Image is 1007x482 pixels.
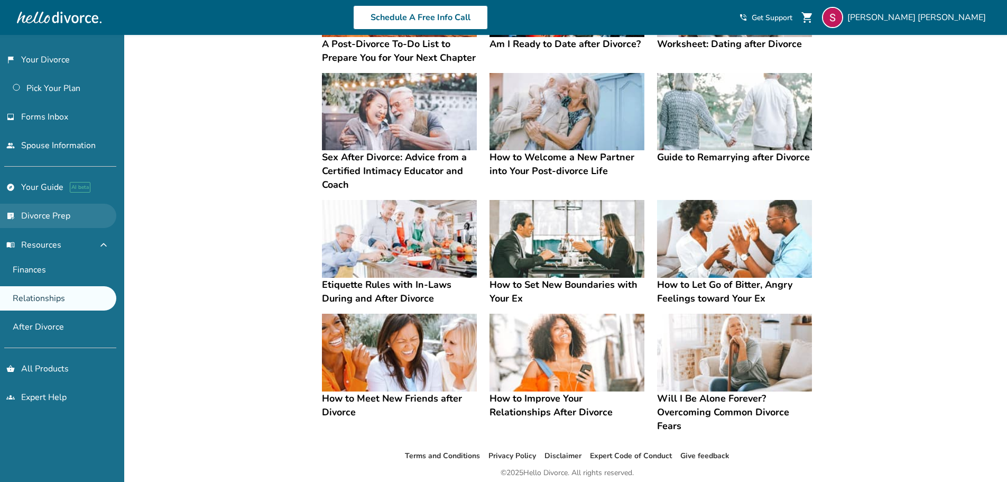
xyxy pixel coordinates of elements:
span: expand_less [97,239,110,251]
span: phone_in_talk [739,13,747,22]
a: Sex After Divorce: Advice from a Certified Intimacy Educator and CoachSex After Divorce: Advice f... [322,73,477,192]
h4: Guide to Remarrying after Divorce [657,150,812,164]
a: How to Meet New Friends after DivorceHow to Meet New Friends after Divorce [322,314,477,419]
h4: Am I Ready to Date after Divorce? [489,37,644,51]
a: Guide to Remarrying after DivorceGuide to Remarrying after Divorce [657,73,812,165]
span: Forms Inbox [21,111,68,123]
a: Privacy Policy [488,451,536,461]
h4: Etiquette Rules with In-Laws During and After Divorce [322,278,477,305]
a: Etiquette Rules with In-Laws During and After DivorceEtiquette Rules with In-Laws During and Afte... [322,200,477,305]
span: groups [6,393,15,402]
li: Disclaimer [544,450,581,462]
span: [PERSON_NAME] [PERSON_NAME] [847,12,990,23]
h4: How to Let Go of Bitter, Angry Feelings toward Your Ex [657,278,812,305]
span: list_alt_check [6,212,15,220]
img: Will I Be Alone Forever? Overcoming Common Divorce Fears [657,314,812,392]
span: people [6,141,15,150]
span: shopping_cart [801,11,814,24]
img: How to Set New Boundaries with Your Ex [489,200,644,278]
a: Terms and Conditions [405,451,480,461]
h4: How to Set New Boundaries with Your Ex [489,278,644,305]
a: Expert Code of Conduct [590,451,672,461]
h4: Sex After Divorce: Advice from a Certified Intimacy Educator and Coach [322,150,477,192]
span: inbox [6,113,15,121]
span: flag_2 [6,56,15,64]
img: Samantha Schmidt [822,7,843,28]
img: How to Let Go of Bitter, Angry Feelings toward Your Ex [657,200,812,278]
a: How to Set New Boundaries with Your ExHow to Set New Boundaries with Your Ex [489,200,644,305]
img: How to Welcome a New Partner into Your Post-divorce Life [489,73,644,151]
li: Give feedback [680,450,729,462]
iframe: Chat Widget [954,431,1007,482]
a: Will I Be Alone Forever? Overcoming Common Divorce FearsWill I Be Alone Forever? Overcoming Commo... [657,314,812,433]
a: Schedule A Free Info Call [353,5,488,30]
div: © 2025 Hello Divorce. All rights reserved. [501,467,634,479]
img: How to Meet New Friends after Divorce [322,314,477,392]
a: phone_in_talkGet Support [739,13,792,23]
span: Resources [6,239,61,251]
h4: How to Meet New Friends after Divorce [322,392,477,419]
span: Get Support [752,13,792,23]
img: Guide to Remarrying after Divorce [657,73,812,151]
h4: How to Improve Your Relationships After Divorce [489,392,644,419]
a: How to Improve Your Relationships After DivorceHow to Improve Your Relationships After Divorce [489,314,644,419]
a: How to Welcome a New Partner into Your Post-divorce LifeHow to Welcome a New Partner into Your Po... [489,73,644,178]
h4: A Post-Divorce To-Do List to Prepare You for Your Next Chapter [322,37,477,65]
img: Etiquette Rules with In-Laws During and After Divorce [322,200,477,278]
img: Sex After Divorce: Advice from a Certified Intimacy Educator and Coach [322,73,477,151]
h4: Worksheet: Dating after Divorce [657,37,812,51]
h4: How to Welcome a New Partner into Your Post-divorce Life [489,150,644,178]
img: How to Improve Your Relationships After Divorce [489,314,644,392]
a: How to Let Go of Bitter, Angry Feelings toward Your ExHow to Let Go of Bitter, Angry Feelings tow... [657,200,812,305]
h4: Will I Be Alone Forever? Overcoming Common Divorce Fears [657,392,812,433]
span: shopping_basket [6,365,15,373]
span: menu_book [6,241,15,249]
span: explore [6,183,15,192]
span: AI beta [70,182,90,193]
